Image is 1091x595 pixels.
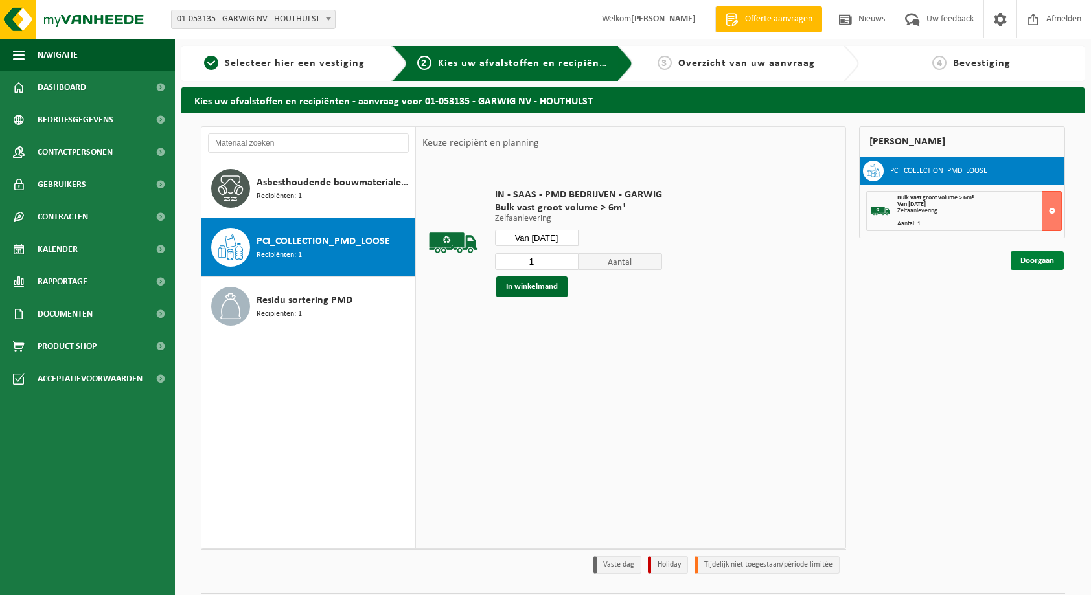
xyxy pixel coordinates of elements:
strong: [PERSON_NAME] [631,14,696,24]
span: Recipiënten: 1 [257,308,302,320]
span: IN - SAAS - PMD BEDRIJVEN - GARWIG [495,188,662,201]
div: Aantal: 1 [897,221,1062,227]
button: PCI_COLLECTION_PMD_LOOSE Recipiënten: 1 [201,218,415,277]
span: Product Shop [38,330,97,363]
span: Navigatie [38,39,78,71]
button: Asbesthoudende bouwmaterialen cementgebonden (hechtgebonden) Recipiënten: 1 [201,159,415,218]
span: Recipiënten: 1 [257,249,302,262]
button: In winkelmand [496,276,568,297]
span: 1 [204,56,218,70]
span: Acceptatievoorwaarden [38,363,143,395]
span: Kies uw afvalstoffen en recipiënten [438,58,616,69]
a: 1Selecteer hier een vestiging [188,56,382,71]
span: Kalender [38,233,78,265]
span: 2 [417,56,431,70]
div: Zelfaanlevering [897,208,1062,214]
span: Selecteer hier een vestiging [225,58,365,69]
li: Holiday [648,556,688,574]
span: Contactpersonen [38,136,113,168]
h2: Kies uw afvalstoffen en recipiënten - aanvraag voor 01-053135 - GARWIG NV - HOUTHULST [181,87,1085,113]
span: Documenten [38,298,93,330]
span: PCI_COLLECTION_PMD_LOOSE [257,234,390,249]
span: Bulk vast groot volume > 6m³ [495,201,662,214]
span: Bulk vast groot volume > 6m³ [897,194,974,201]
span: Residu sortering PMD [257,293,352,308]
span: Overzicht van uw aanvraag [678,58,815,69]
div: Keuze recipiënt en planning [416,127,545,159]
h3: PCI_COLLECTION_PMD_LOOSE [890,161,987,181]
span: Gebruikers [38,168,86,201]
strong: Van [DATE] [897,201,926,208]
span: Aantal [579,253,662,270]
span: Bevestiging [953,58,1011,69]
span: Asbesthoudende bouwmaterialen cementgebonden (hechtgebonden) [257,175,411,190]
span: Recipiënten: 1 [257,190,302,203]
a: Offerte aanvragen [715,6,822,32]
span: Contracten [38,201,88,233]
li: Tijdelijk niet toegestaan/période limitée [695,556,840,574]
input: Materiaal zoeken [208,133,409,153]
span: 01-053135 - GARWIG NV - HOUTHULST [172,10,335,28]
span: Dashboard [38,71,86,104]
div: [PERSON_NAME] [859,126,1066,157]
span: 3 [658,56,672,70]
span: Rapportage [38,265,87,298]
input: Selecteer datum [495,230,579,246]
span: 4 [932,56,947,70]
li: Vaste dag [593,556,641,574]
span: 01-053135 - GARWIG NV - HOUTHULST [171,10,336,29]
span: Offerte aanvragen [742,13,816,26]
p: Zelfaanlevering [495,214,662,223]
span: Bedrijfsgegevens [38,104,113,136]
button: Residu sortering PMD Recipiënten: 1 [201,277,415,335]
a: Doorgaan [1011,251,1064,270]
